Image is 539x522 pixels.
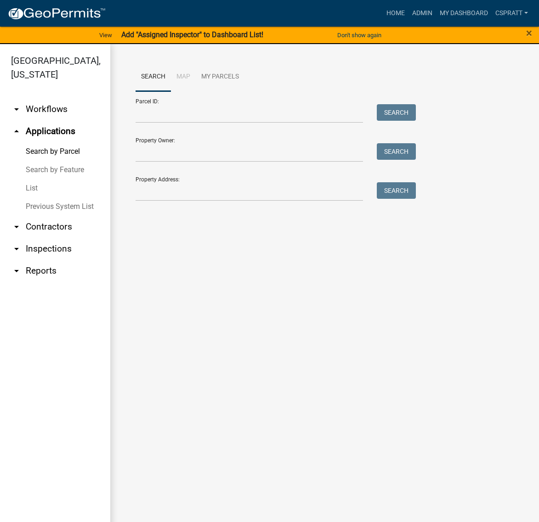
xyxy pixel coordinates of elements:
button: Search [377,104,416,121]
span: × [526,27,532,39]
button: Search [377,182,416,199]
i: arrow_drop_down [11,221,22,232]
a: cspratt [492,5,532,22]
strong: Add "Assigned Inspector" to Dashboard List! [121,30,263,39]
button: Don't show again [334,28,385,43]
a: My Parcels [196,62,244,92]
i: arrow_drop_down [11,104,22,115]
a: Search [136,62,171,92]
a: My Dashboard [436,5,492,22]
button: Close [526,28,532,39]
a: Admin [409,5,436,22]
i: arrow_drop_up [11,126,22,137]
a: Home [383,5,409,22]
i: arrow_drop_down [11,243,22,254]
a: View [96,28,116,43]
button: Search [377,143,416,160]
i: arrow_drop_down [11,265,22,276]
